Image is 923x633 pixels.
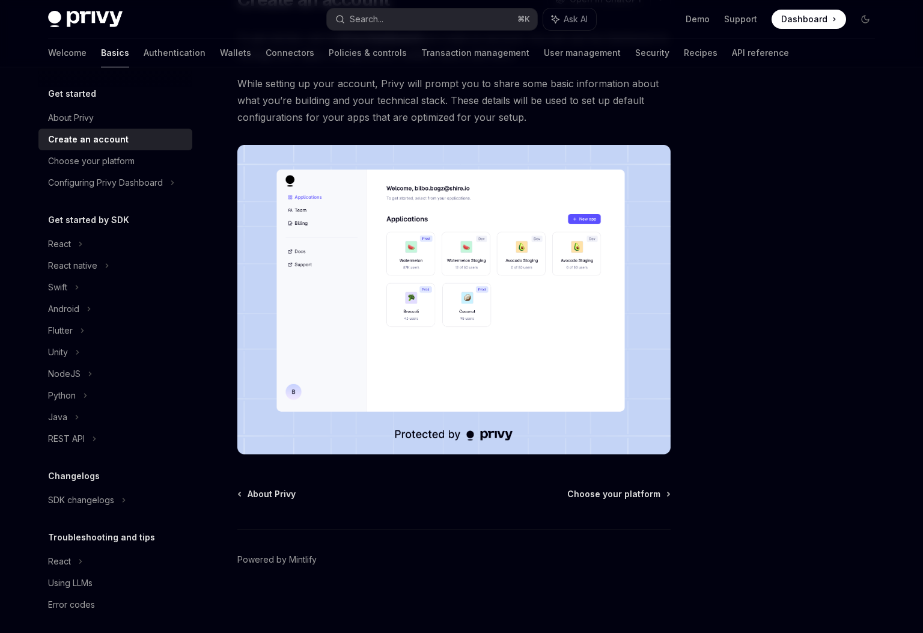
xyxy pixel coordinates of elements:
[567,488,660,500] span: Choose your platform
[772,10,846,29] a: Dashboard
[732,38,789,67] a: API reference
[724,13,757,25] a: Support
[239,488,296,500] a: About Privy
[48,323,73,338] div: Flutter
[48,576,93,590] div: Using LLMs
[38,150,192,172] a: Choose your platform
[48,530,155,545] h5: Troubleshooting and tips
[329,38,407,67] a: Policies & controls
[564,13,588,25] span: Ask AI
[48,132,129,147] div: Create an account
[48,410,67,424] div: Java
[544,38,621,67] a: User management
[38,129,192,150] a: Create an account
[48,367,81,381] div: NodeJS
[48,87,96,101] h5: Get started
[517,14,530,24] span: ⌘ K
[220,38,251,67] a: Wallets
[48,237,71,251] div: React
[48,432,85,446] div: REST API
[48,554,71,569] div: React
[237,554,317,566] a: Powered by Mintlify
[48,213,129,227] h5: Get started by SDK
[350,12,383,26] div: Search...
[48,493,114,507] div: SDK changelogs
[237,145,671,454] img: images/Dash.png
[38,594,192,616] a: Error codes
[38,107,192,129] a: About Privy
[48,11,123,28] img: dark logo
[856,10,875,29] button: Toggle dark mode
[48,176,163,190] div: Configuring Privy Dashboard
[48,154,135,168] div: Choose your platform
[237,75,671,126] span: While setting up your account, Privy will prompt you to share some basic information about what y...
[48,598,95,612] div: Error codes
[421,38,529,67] a: Transaction management
[48,345,68,359] div: Unity
[48,302,79,316] div: Android
[48,111,94,125] div: About Privy
[635,38,669,67] a: Security
[48,280,67,295] div: Swift
[567,488,669,500] a: Choose your platform
[48,469,100,483] h5: Changelogs
[101,38,129,67] a: Basics
[38,572,192,594] a: Using LLMs
[684,38,717,67] a: Recipes
[144,38,206,67] a: Authentication
[48,388,76,403] div: Python
[248,488,296,500] span: About Privy
[543,8,596,30] button: Ask AI
[48,38,87,67] a: Welcome
[48,258,97,273] div: React native
[686,13,710,25] a: Demo
[781,13,827,25] span: Dashboard
[327,8,537,30] button: Search...⌘K
[266,38,314,67] a: Connectors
